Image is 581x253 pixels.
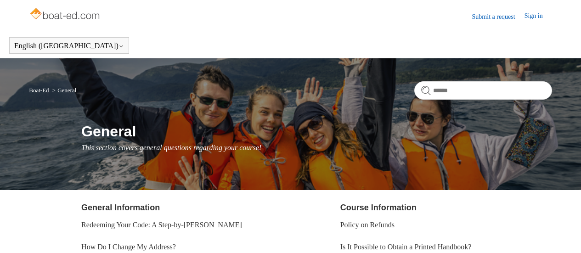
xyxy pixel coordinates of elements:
[340,221,395,229] a: Policy on Refunds
[51,87,76,94] li: General
[414,81,552,100] input: Search
[14,42,124,50] button: English ([GEOGRAPHIC_DATA])
[472,12,525,22] a: Submit a request
[29,87,51,94] li: Boat-Ed
[29,6,102,24] img: Boat-Ed Help Center home page
[81,142,552,153] p: This section covers general questions regarding your course!
[340,243,472,251] a: Is It Possible to Obtain a Printed Handbook?
[81,203,160,212] a: General Information
[81,243,176,251] a: How Do I Change My Address?
[557,229,581,253] div: Live chat
[29,87,49,94] a: Boat-Ed
[340,203,417,212] a: Course Information
[525,11,552,22] a: Sign in
[81,120,552,142] h1: General
[81,221,242,229] a: Redeeming Your Code: A Step-by-[PERSON_NAME]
